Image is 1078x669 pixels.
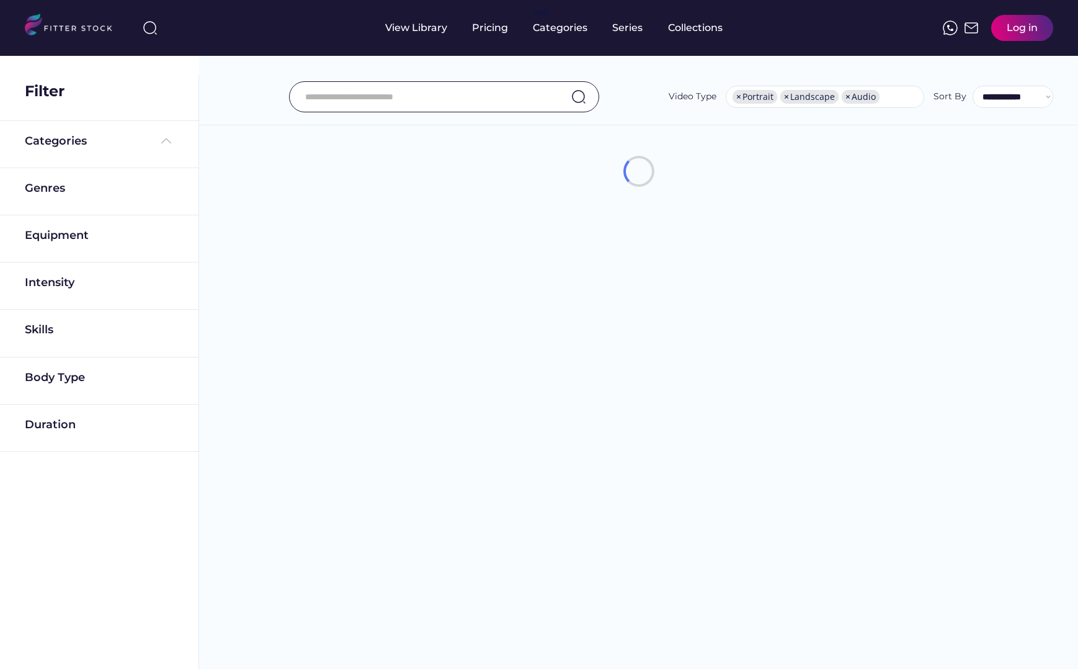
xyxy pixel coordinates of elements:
[571,89,586,104] img: search-normal.svg
[25,14,123,39] img: LOGO.svg
[736,92,741,101] span: ×
[669,91,716,103] div: Video Type
[668,21,723,35] div: Collections
[25,181,65,196] div: Genres
[472,21,508,35] div: Pricing
[1007,21,1038,35] div: Log in
[612,21,643,35] div: Series
[780,90,839,104] li: Landscape
[533,6,549,19] div: fvck
[733,90,777,104] li: Portrait
[845,92,850,101] span: ×
[159,228,174,243] img: yH5BAEAAAAALAAAAAABAAEAAAIBRAA7
[842,90,880,104] li: Audio
[159,323,174,338] img: yH5BAEAAAAALAAAAAABAAEAAAIBRAA7
[25,228,89,243] div: Equipment
[25,322,56,338] div: Skills
[25,133,87,149] div: Categories
[159,181,174,195] img: yH5BAEAAAAALAAAAAABAAEAAAIBRAA7
[25,417,76,433] div: Duration
[159,276,174,290] img: yH5BAEAAAAALAAAAAABAAEAAAIBRAA7
[25,275,74,290] div: Intensity
[933,91,966,103] div: Sort By
[533,21,587,35] div: Categories
[159,417,174,432] img: yH5BAEAAAAALAAAAAABAAEAAAIBRAA7
[159,370,174,385] img: yH5BAEAAAAALAAAAAABAAEAAAIBRAA7
[159,133,174,148] img: Frame%20%285%29.svg
[25,81,65,102] div: Filter
[385,21,447,35] div: View Library
[943,20,958,35] img: meteor-icons_whatsapp%20%281%29.svg
[25,370,85,385] div: Body Type
[784,92,789,101] span: ×
[143,20,158,35] img: search-normal%203.svg
[964,20,979,35] img: Frame%2051.svg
